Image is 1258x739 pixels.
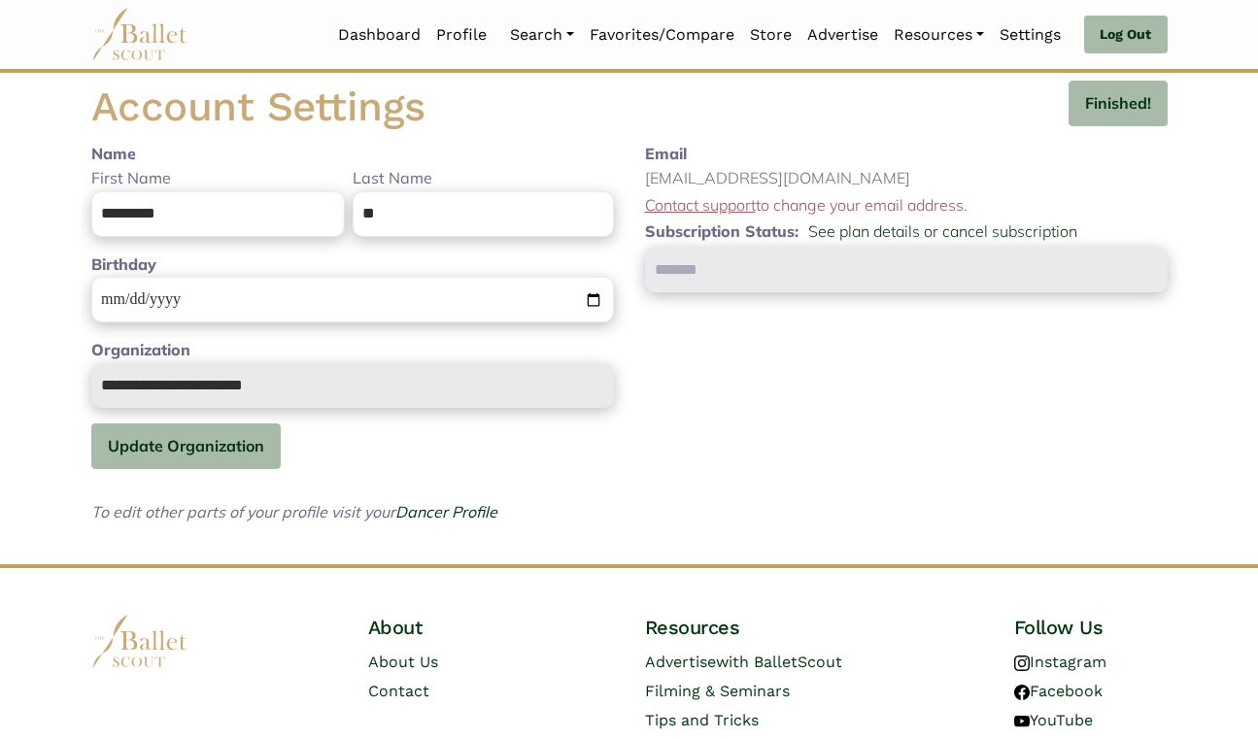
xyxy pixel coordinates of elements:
[368,615,522,640] h4: About
[1014,682,1103,700] a: Facebook
[645,711,759,729] a: Tips and Tricks
[799,15,886,55] a: Advertise
[91,423,281,469] button: Update Organization
[1084,16,1167,54] a: Log Out
[645,144,687,163] b: Email
[1014,655,1030,671] img: instagram logo
[645,682,790,700] a: Filming & Seminars
[886,15,992,55] a: Resources
[1069,81,1168,126] button: Finished!
[645,615,891,640] h4: Resources
[645,193,1168,218] p: to change your email address.
[716,653,842,671] span: with BalletScout
[502,15,582,55] a: Search
[395,502,497,521] a: Dancer Profile
[91,254,156,274] b: Birthday
[91,615,188,668] img: logo
[582,15,742,55] a: Favorites/Compare
[645,653,842,671] a: Advertisewith BalletScout
[91,81,425,134] h1: Account Settings
[330,15,428,55] a: Dashboard
[645,166,1168,191] p: [EMAIL_ADDRESS][DOMAIN_NAME]
[353,166,614,191] label: Last Name
[368,682,429,700] a: Contact
[808,221,1077,241] a: See plan details or cancel subscription
[1014,711,1093,729] a: YouTube
[992,15,1069,55] a: Settings
[368,653,438,671] a: About Us
[91,166,353,191] label: First Name
[742,15,799,55] a: Store
[91,502,497,521] i: To edit other parts of your profile visit your
[645,221,799,241] b: Subscription Status:
[1014,615,1168,640] h4: Follow Us
[645,195,756,215] a: Contact support
[428,15,494,55] a: Profile
[1014,653,1106,671] a: Instagram
[1014,685,1030,700] img: facebook logo
[91,144,136,163] b: Name
[91,340,190,359] b: Organization
[1014,714,1030,729] img: youtube logo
